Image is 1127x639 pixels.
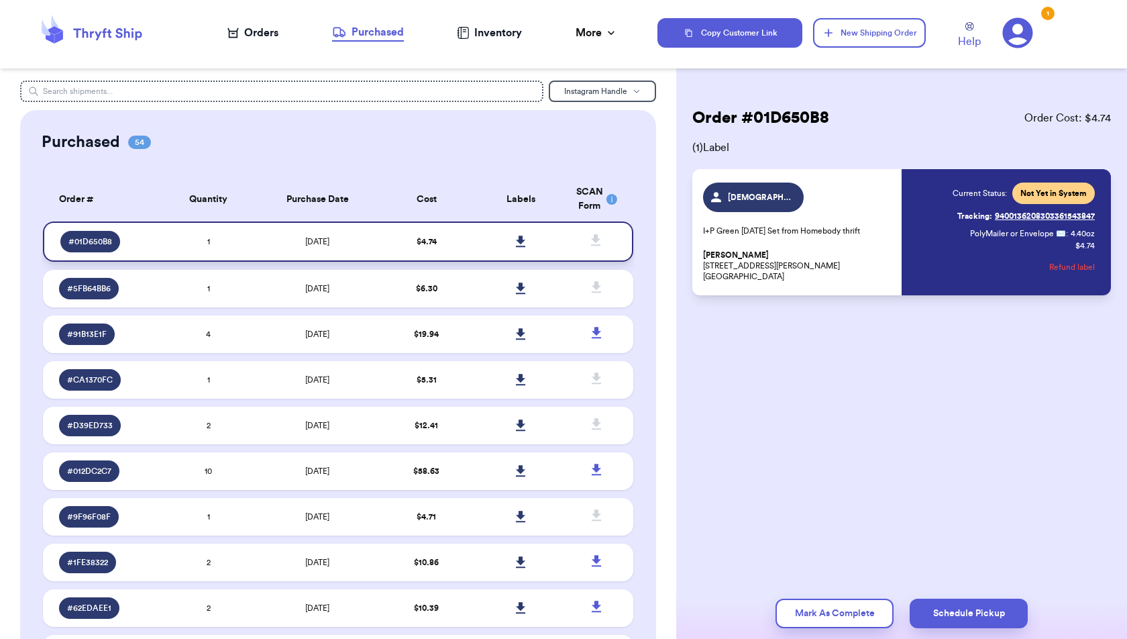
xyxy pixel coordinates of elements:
[305,558,329,567] span: [DATE]
[413,467,439,475] span: $ 58.63
[205,467,212,475] span: 10
[474,177,568,222] th: Labels
[206,330,211,338] span: 4
[207,604,211,612] span: 2
[42,132,120,153] h2: Purchased
[728,192,792,203] span: [DEMOGRAPHIC_DATA]
[417,513,436,521] span: $ 4.71
[67,375,113,385] span: # CA1370FC
[703,226,894,236] p: I+P Green [DATE] Set from Homebody thrift
[692,107,829,129] h2: Order # 01D650B8
[43,177,161,222] th: Order #
[564,87,627,95] span: Instagram Handle
[305,330,329,338] span: [DATE]
[67,557,108,568] span: # 1FE38322
[775,599,894,628] button: Mark As Complete
[416,285,437,293] span: $ 6.30
[1066,228,1068,239] span: :
[1002,17,1033,48] a: 1
[1020,188,1087,199] span: Not Yet in System
[1049,252,1095,282] button: Refund label
[227,25,278,41] a: Orders
[970,230,1066,238] span: PolyMailer or Envelope ✉️
[957,205,1095,227] a: Tracking:9400136208303361543847
[68,236,112,247] span: # 01D650B8
[305,422,329,430] span: [DATE]
[305,467,329,475] span: [DATE]
[415,422,438,430] span: $ 12.41
[67,420,113,431] span: # D39ED733
[305,604,329,612] span: [DATE]
[692,140,1111,156] span: ( 1 ) Label
[161,177,256,222] th: Quantity
[813,18,926,48] button: New Shipping Order
[20,81,543,102] input: Search shipments...
[414,330,439,338] span: $ 19.94
[256,177,380,222] th: Purchase Date
[417,238,437,246] span: $ 4.74
[953,188,1007,199] span: Current Status:
[703,250,769,260] span: [PERSON_NAME]
[414,604,439,612] span: $ 10.39
[67,283,111,294] span: # 5FB64BB6
[332,24,404,42] a: Purchased
[576,185,617,213] div: SCAN Form
[207,238,210,246] span: 1
[457,25,522,41] a: Inventory
[332,24,404,40] div: Purchased
[207,376,210,384] span: 1
[576,25,618,41] div: More
[414,558,439,567] span: $ 10.86
[703,250,894,282] p: [STREET_ADDRESS][PERSON_NAME] [GEOGRAPHIC_DATA]
[1041,7,1055,20] div: 1
[207,513,210,521] span: 1
[67,466,111,477] span: # 012DC2C7
[305,238,329,246] span: [DATE]
[958,22,981,50] a: Help
[417,376,437,384] span: $ 5.31
[957,211,992,222] span: Tracking:
[207,285,210,293] span: 1
[67,511,111,522] span: # 9F96F08F
[207,422,211,430] span: 2
[1024,110,1111,126] span: Order Cost: $ 4.74
[958,34,981,50] span: Help
[128,136,151,149] span: 54
[207,558,211,567] span: 2
[1071,228,1095,239] span: 4.40 oz
[305,376,329,384] span: [DATE]
[380,177,474,222] th: Cost
[67,329,107,340] span: # 91B13E1F
[549,81,656,102] button: Instagram Handle
[305,285,329,293] span: [DATE]
[67,603,111,613] span: # 62EDAEE1
[305,513,329,521] span: [DATE]
[910,599,1028,628] button: Schedule Pickup
[657,18,802,48] button: Copy Customer Link
[1075,240,1095,251] p: $ 4.74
